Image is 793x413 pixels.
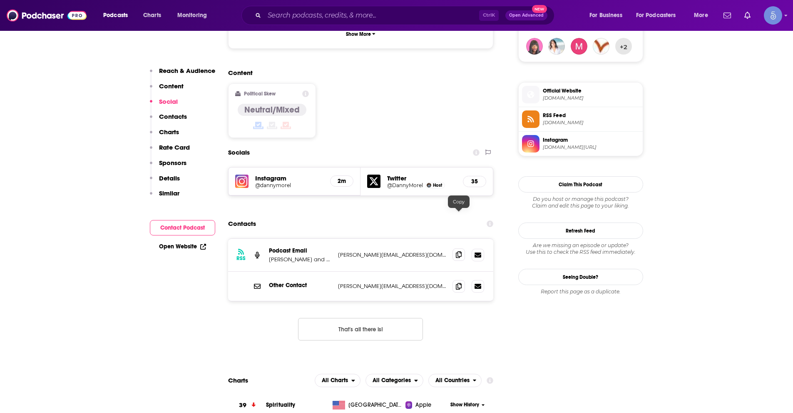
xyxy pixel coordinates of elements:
h5: Instagram [255,174,324,182]
button: open menu [428,374,482,387]
a: @DannyMorel [387,182,423,188]
img: Brandie [548,38,565,55]
button: Contacts [150,113,187,128]
input: Search podcasts, credits, & more... [264,9,479,22]
button: Rate Card [150,143,190,159]
span: For Podcasters [636,10,676,21]
div: Claim and edit this page to your liking. [518,196,643,209]
span: More [694,10,708,21]
button: Content [150,82,184,98]
a: RSS Feed[DOMAIN_NAME] [522,110,639,128]
a: Seeing Double? [518,269,643,285]
p: [PERSON_NAME][EMAIL_ADDRESS][DOMAIN_NAME] [338,251,446,258]
button: open menu [584,9,633,22]
div: Copy [448,195,470,208]
h2: Socials [228,145,250,160]
span: Official Website [543,87,639,95]
p: Sponsors [159,159,186,167]
a: Charts [138,9,166,22]
div: Search podcasts, credits, & more... [249,6,562,25]
button: Contact Podcast [150,220,215,235]
span: Open Advanced [509,13,544,18]
h2: Countries [428,374,482,387]
h5: 35 [470,178,479,185]
p: Charts [159,128,179,136]
span: All Charts [322,378,348,383]
button: Show More [235,26,487,42]
img: Danny Morel [427,183,431,188]
img: jokeefe [593,38,609,55]
button: +2 [615,38,632,55]
p: Details [159,174,180,182]
button: Open AdvancedNew [505,10,547,20]
span: dannymorel.com [543,95,639,101]
span: All Categories [373,378,411,383]
a: [GEOGRAPHIC_DATA] [329,401,405,409]
h2: Platforms [315,374,360,387]
button: open menu [97,9,139,22]
button: Charts [150,128,179,143]
button: open menu [688,9,718,22]
span: Host [433,183,442,188]
button: Similar [150,189,179,205]
h2: Categories [365,374,423,387]
button: Details [150,174,180,190]
h3: 39 [239,400,246,410]
div: Are we missing an episode or update? Use this to check the RSS feed immediately. [518,242,643,255]
button: Show profile menu [764,6,782,25]
a: Show notifications dropdown [741,8,754,23]
button: Show History [447,401,487,408]
img: Driving_Impact [526,38,543,55]
span: Charts [143,10,161,21]
span: RSS Feed [543,112,639,119]
button: open menu [172,9,218,22]
a: @dannymorel [255,182,324,188]
img: Podchaser - Follow, Share and Rate Podcasts [7,8,87,23]
p: Show More [346,31,371,37]
button: open menu [315,374,360,387]
p: Similar [159,189,179,197]
p: Rate Card [159,143,190,151]
a: Official Website[DOMAIN_NAME] [522,86,639,103]
a: Spirituality [266,401,296,408]
a: Open Website [159,243,206,250]
a: Show notifications dropdown [720,8,734,23]
button: Refresh Feed [518,223,643,239]
p: Other Contact [269,282,331,289]
p: Reach & Audience [159,67,215,75]
button: open menu [365,374,423,387]
span: For Business [589,10,622,21]
h3: RSS [236,255,246,262]
span: instagram.com/dannymorel [543,144,639,150]
p: Contacts [159,113,187,120]
a: Apple [405,401,447,409]
span: anchor.fm [543,120,639,126]
p: [PERSON_NAME] and [PERSON_NAME] [269,256,331,263]
span: Ctrl K [479,10,499,21]
img: User Profile [764,6,782,25]
button: Reach & Audience [150,67,215,82]
h2: Content [228,69,487,77]
h2: Charts [228,376,248,384]
p: [PERSON_NAME][EMAIL_ADDRESS][DOMAIN_NAME] [338,283,446,290]
h5: Twitter [387,174,456,182]
h5: 2m [337,178,346,185]
span: United States [348,401,403,409]
span: New [532,5,547,13]
p: Podcast Email [269,247,331,254]
p: Content [159,82,184,90]
h2: Contacts [228,216,256,232]
span: Podcasts [103,10,128,21]
button: Nothing here. [298,318,423,340]
span: Show History [450,401,479,408]
button: open menu [631,9,688,22]
img: iconImage [235,175,249,188]
span: Do you host or manage this podcast? [518,196,643,203]
p: Social [159,98,178,105]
